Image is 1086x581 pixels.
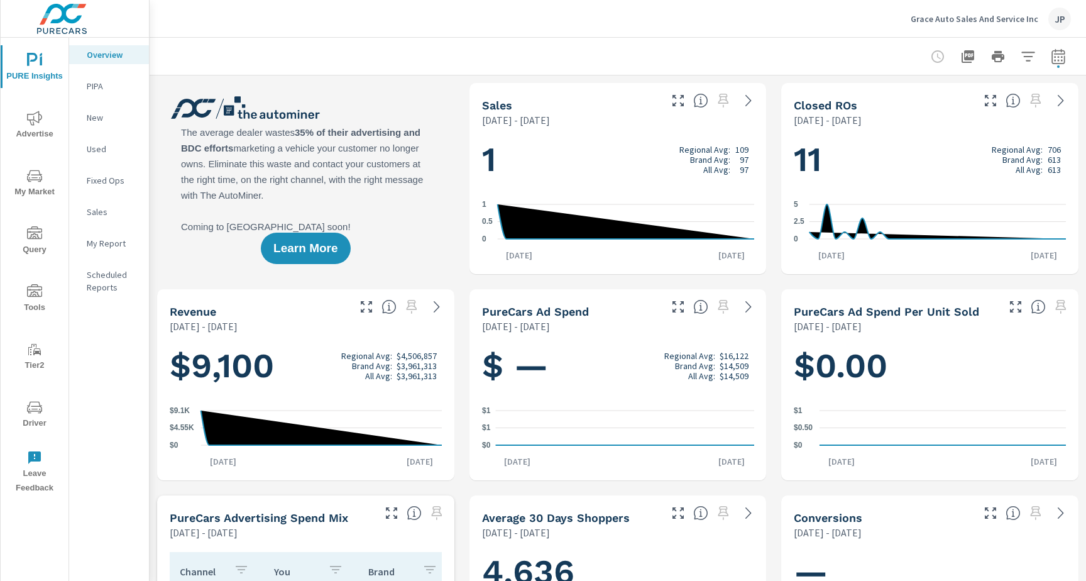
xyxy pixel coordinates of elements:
[365,371,392,381] p: All Avg:
[4,111,65,141] span: Advertise
[668,91,688,111] button: Make Fullscreen
[794,441,803,450] text: $0
[1046,44,1071,69] button: Select Date Range
[668,503,688,523] button: Make Fullscreen
[693,299,708,314] span: Total cost of media for all PureCars channels for the selected dealership group over the selected...
[341,351,392,361] p: Regional Avg:
[1006,506,1021,521] span: The number of dealer-specified goals completed by a visitor. [Source: This data is provided by th...
[407,506,422,521] span: This table looks at how you compare to the amount of budget you spend per channel as opposed to y...
[713,503,733,523] span: Select a preset date range to save this widget
[170,511,348,524] h5: PureCars Advertising Spend Mix
[482,113,550,128] p: [DATE] - [DATE]
[1026,91,1046,111] span: Select a preset date range to save this widget
[1022,249,1066,262] p: [DATE]
[170,525,238,540] p: [DATE] - [DATE]
[1016,44,1041,69] button: Apply Filters
[740,155,749,165] p: 97
[985,44,1011,69] button: Print Report
[720,351,749,361] p: $16,122
[397,361,437,371] p: $3,961,313
[4,450,65,495] span: Leave Feedback
[675,361,715,371] p: Brand Avg:
[794,218,804,226] text: 2.5
[497,249,541,262] p: [DATE]
[397,371,437,381] p: $3,961,313
[738,91,759,111] a: See more details in report
[1002,155,1043,165] p: Brand Avg:
[482,235,486,243] text: 0
[1048,165,1061,175] p: 613
[170,345,442,387] h1: $9,100
[170,305,216,318] h5: Revenue
[703,165,730,175] p: All Avg:
[69,108,149,127] div: New
[69,45,149,64] div: Overview
[1006,297,1026,317] button: Make Fullscreen
[381,503,402,523] button: Make Fullscreen
[87,206,139,218] p: Sales
[668,297,688,317] button: Make Fullscreen
[980,503,1001,523] button: Make Fullscreen
[794,305,979,318] h5: PureCars Ad Spend Per Unit Sold
[482,441,491,450] text: $0
[1051,503,1071,523] a: See more details in report
[4,53,65,84] span: PURE Insights
[356,297,376,317] button: Make Fullscreen
[4,342,65,373] span: Tier2
[482,138,754,181] h1: 1
[794,424,813,433] text: $0.50
[809,249,853,262] p: [DATE]
[87,48,139,61] p: Overview
[261,233,350,264] button: Learn More
[482,319,550,334] p: [DATE] - [DATE]
[69,140,149,158] div: Used
[1016,165,1043,175] p: All Avg:
[794,99,857,112] h5: Closed ROs
[820,455,864,468] p: [DATE]
[1048,155,1061,165] p: 613
[482,305,589,318] h5: PureCars Ad Spend
[170,441,178,450] text: $0
[690,155,730,165] p: Brand Avg:
[4,284,65,315] span: Tools
[69,202,149,221] div: Sales
[180,565,224,578] p: Channel
[1051,91,1071,111] a: See more details in report
[693,506,708,521] span: A rolling 30 day total of daily Shoppers on the dealership website, averaged over the selected da...
[273,243,337,254] span: Learn More
[664,351,715,361] p: Regional Avg:
[992,145,1043,155] p: Regional Avg:
[911,13,1038,25] p: Grace Auto Sales And Service Inc
[87,143,139,155] p: Used
[4,226,65,257] span: Query
[87,237,139,250] p: My Report
[1048,8,1071,30] div: JP
[713,91,733,111] span: Select a preset date range to save this widget
[794,525,862,540] p: [DATE] - [DATE]
[69,171,149,190] div: Fixed Ops
[688,371,715,381] p: All Avg:
[1022,455,1066,468] p: [DATE]
[482,525,550,540] p: [DATE] - [DATE]
[794,511,862,524] h5: Conversions
[794,200,798,209] text: 5
[720,371,749,381] p: $14,509
[713,297,733,317] span: Select a preset date range to save this widget
[4,169,65,199] span: My Market
[482,345,754,387] h1: $ —
[710,455,754,468] p: [DATE]
[1048,145,1061,155] p: 706
[397,351,437,361] p: $4,506,857
[170,406,190,415] text: $9.1K
[482,218,493,226] text: 0.5
[740,165,749,175] p: 97
[427,503,447,523] span: Select a preset date range to save this widget
[482,406,491,415] text: $1
[794,235,798,243] text: 0
[482,511,630,524] h5: Average 30 Days Shoppers
[402,297,422,317] span: Select a preset date range to save this widget
[794,345,1066,387] h1: $0.00
[1026,503,1046,523] span: Select a preset date range to save this widget
[87,80,139,92] p: PIPA
[980,91,1001,111] button: Make Fullscreen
